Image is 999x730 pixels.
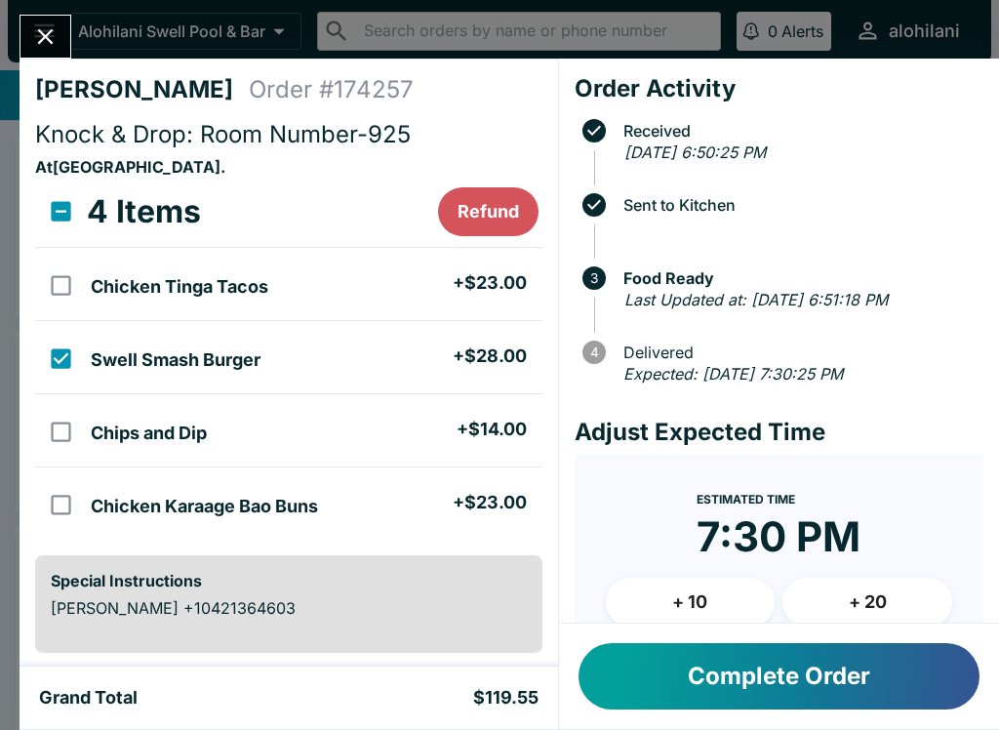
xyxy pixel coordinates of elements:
[51,571,527,590] h6: Special Instructions
[623,364,843,384] em: Expected: [DATE] 7:30:25 PM
[614,196,983,214] span: Sent to Kitchen
[575,418,983,447] h4: Adjust Expected Time
[624,142,766,162] em: [DATE] 6:50:25 PM
[51,598,527,618] p: [PERSON_NAME] +10421364603
[782,578,952,627] button: + 20
[35,157,225,177] strong: At [GEOGRAPHIC_DATA] .
[614,122,983,140] span: Received
[91,275,268,299] h5: Chicken Tinga Tacos
[697,492,795,507] span: Estimated Time
[575,74,983,103] h4: Order Activity
[39,686,138,710] h5: Grand Total
[35,75,249,104] h4: [PERSON_NAME]
[453,271,527,295] h5: + $23.00
[473,686,539,710] h5: $119.55
[614,344,983,361] span: Delivered
[453,345,527,368] h5: + $28.00
[91,422,207,445] h5: Chips and Dip
[590,270,598,286] text: 3
[579,643,979,710] button: Complete Order
[614,269,983,287] span: Food Ready
[697,511,860,562] time: 7:30 PM
[91,495,318,518] h5: Chicken Karaage Bao Buns
[624,290,888,309] em: Last Updated at: [DATE] 6:51:18 PM
[87,192,201,231] h3: 4 Items
[457,418,527,441] h5: + $14.00
[35,177,542,540] table: orders table
[606,578,776,627] button: + 10
[35,120,411,148] span: Knock & Drop: Room Number-925
[249,75,414,104] h4: Order # 174257
[20,16,70,58] button: Close
[438,187,539,236] button: Refund
[453,491,527,514] h5: + $23.00
[91,348,260,372] h5: Swell Smash Burger
[589,345,598,360] text: 4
